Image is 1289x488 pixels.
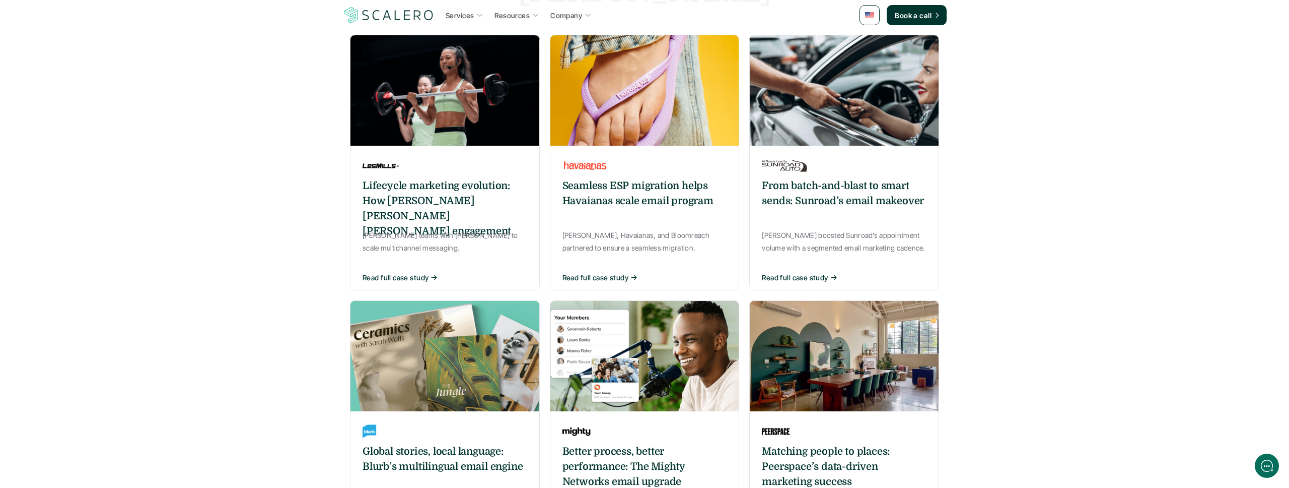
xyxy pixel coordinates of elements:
p: Book a call [895,10,932,21]
h2: Let us know if we can help with lifecycle marketing. [15,67,186,115]
p: Read full case study [762,272,828,283]
p: [PERSON_NAME] boosted Sunroad’s appointment volume with a segmented email marketing cadence. [762,229,926,254]
iframe: gist-messenger-bubble-iframe [1255,454,1279,478]
p: Read full case study [363,272,428,283]
h1: Hi! Welcome to Scalero. [15,49,186,65]
span: We run on Gist [84,352,127,359]
h6: Global stories, local language: Blurb’s multilingual email engine [363,444,527,474]
span: New conversation [65,140,121,148]
p: [PERSON_NAME], Havaianas, and Bloomreach partnered to ensure a seamless migration. [562,229,727,254]
p: Read full case study [562,272,628,283]
button: Read full case study [762,272,926,283]
h6: Lifecycle marketing evolution: How [PERSON_NAME] [PERSON_NAME] [PERSON_NAME] engagement [363,178,527,239]
button: Read full case study [363,272,527,283]
p: [PERSON_NAME] teams with [PERSON_NAME] to scale multichannel messaging. [363,229,527,254]
button: New conversation [16,134,186,154]
img: A production set featuring two musicians [749,300,939,411]
h6: Seamless ESP migration helps Havaianas scale email program [562,178,727,209]
h6: From batch-and-blast to smart sends: Sunroad’s email makeover [762,178,926,209]
a: Scalero company logo [342,6,435,24]
button: Read full case study [562,272,727,283]
img: Mobile interface of a community hub and a picture of a woman [550,300,740,411]
img: Scalero company logo [342,6,435,25]
p: Services [446,10,474,21]
img: Three books placed together with different covers [350,300,540,411]
p: Resources [494,10,530,21]
a: Book a call [887,5,947,25]
a: Lifecycle marketing evolution: How [PERSON_NAME] [PERSON_NAME] [PERSON_NAME] engagement[PERSON_NA... [350,35,540,290]
a: Seamless ESP migration helps Havaianas scale email program[PERSON_NAME], Havaianas, and Bloomreac... [550,35,740,290]
a: From batch-and-blast to smart sends: Sunroad’s email makeover[PERSON_NAME] boosted Sunroad’s appo... [749,35,939,290]
p: Company [550,10,582,21]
